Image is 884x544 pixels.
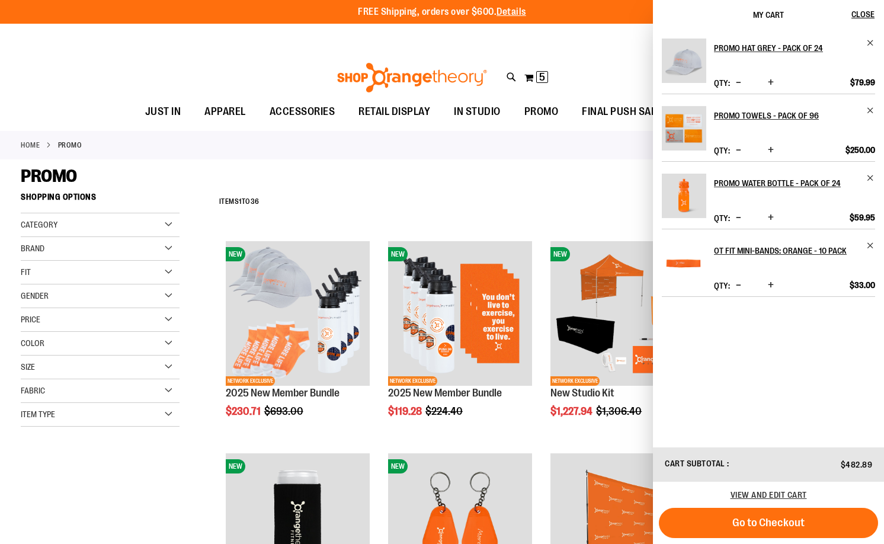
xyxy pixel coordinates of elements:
a: Promo Water Bottle - Pack of 24 [714,174,875,193]
a: Remove item [866,106,875,115]
span: PROMO [524,98,559,125]
img: Promo Hat Grey - Pack of 24 [662,39,706,83]
a: Promo Hat Grey - Pack of 24 [662,39,706,91]
span: FINAL PUSH SALE [582,98,662,125]
a: View and edit cart [731,490,807,500]
div: product [382,235,538,447]
span: NETWORK EXCLUSIVE [550,376,600,386]
img: Promo Water Bottle - Pack of 24 [662,174,706,218]
span: IN STUDIO [454,98,501,125]
span: Size [21,362,35,372]
span: $250.00 [845,145,875,155]
a: JUST IN [133,98,193,126]
a: OT FIT MINI-BANDS: ORANGE - 10 PACK [714,241,875,260]
a: OT FIT MINI-BANDS: ORANGE - 10 PACK [662,241,706,293]
span: NEW [388,459,408,473]
a: PROMO [513,98,571,125]
span: 1 [239,197,242,206]
span: NETWORK EXCLUSIVE [388,376,437,386]
a: New Studio KitNEWNETWORK EXCLUSIVE [550,241,694,387]
button: Decrease product quantity [733,212,744,224]
span: $230.71 [226,405,262,417]
label: Qty [714,281,730,290]
a: IN STUDIO [442,98,513,126]
img: OT FIT MINI-BANDS: ORANGE - 10 PACK [662,241,706,286]
a: Remove item [866,241,875,250]
a: Details [497,7,526,17]
span: 36 [251,197,260,206]
h2: Promo Water Bottle - Pack of 24 [714,174,859,193]
li: Product [662,94,875,161]
span: $693.00 [264,405,305,417]
button: Increase product quantity [765,77,777,89]
div: product [545,235,700,447]
strong: PROMO [58,140,82,151]
span: Fabric [21,386,45,395]
strong: Shopping Options [21,187,180,213]
span: $59.95 [850,212,875,223]
span: NETWORK EXCLUSIVE [226,376,275,386]
button: Decrease product quantity [733,145,744,156]
a: Remove item [866,39,875,47]
span: $1,306.40 [596,405,643,417]
li: Product [662,161,875,229]
h2: Promo Towels - Pack of 96 [714,106,859,125]
span: My Cart [753,10,784,20]
span: $1,227.94 [550,405,594,417]
li: Product [662,39,875,94]
span: NEW [226,459,245,473]
a: Promo Towels - Pack of 96 [662,106,706,158]
h2: OT FIT MINI-BANDS: ORANGE - 10 PACK [714,241,859,260]
span: NEW [226,247,245,261]
span: $79.99 [850,77,875,88]
h2: Items to [219,193,260,211]
span: Color [21,338,44,348]
label: Qty [714,146,730,155]
a: Home [21,140,40,151]
span: NEW [388,247,408,261]
h2: Promo Hat Grey - Pack of 24 [714,39,859,57]
span: Fit [21,267,31,277]
span: NEW [550,247,570,261]
a: RETAIL DISPLAY [347,98,442,126]
span: $482.89 [841,460,873,469]
a: 2025 New Member BundleNEWNETWORK EXCLUSIVE [388,241,532,387]
button: Increase product quantity [765,145,777,156]
span: Close [851,9,875,19]
li: Product [662,229,875,297]
img: Promo Towels - Pack of 96 [662,106,706,151]
button: Go to Checkout [659,508,878,538]
span: $119.28 [388,405,424,417]
span: $33.00 [850,280,875,290]
span: RETAIL DISPLAY [358,98,430,125]
span: 5 [539,71,545,83]
a: Promo Towels - Pack of 96 [714,106,875,125]
span: Go to Checkout [732,516,805,529]
a: 2025 New Member BundleNEWNETWORK EXCLUSIVE [226,241,370,387]
a: New Studio Kit [550,387,614,399]
span: Category [21,220,57,229]
span: PROMO [21,166,77,186]
span: Cart Subtotal [665,459,725,468]
label: Qty [714,213,730,223]
p: FREE Shipping, orders over $600. [358,5,526,19]
img: New Studio Kit [550,241,694,385]
img: Shop Orangetheory [335,63,489,92]
span: JUST IN [145,98,181,125]
img: 2025 New Member Bundle [226,241,370,385]
a: APPAREL [193,98,258,126]
a: Promo Water Bottle - Pack of 24 [662,174,706,226]
a: 2025 New Member Bundle [226,387,339,399]
a: ACCESSORIES [258,98,347,126]
span: ACCESSORIES [270,98,335,125]
a: Promo Hat Grey - Pack of 24 [714,39,875,57]
img: 2025 New Member Bundle [388,241,532,385]
span: Brand [21,244,44,253]
div: product [220,235,376,447]
a: Remove item [866,174,875,183]
button: Increase product quantity [765,280,777,292]
button: Decrease product quantity [733,77,744,89]
span: Gender [21,291,49,300]
a: FINAL PUSH SALE [570,98,674,126]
